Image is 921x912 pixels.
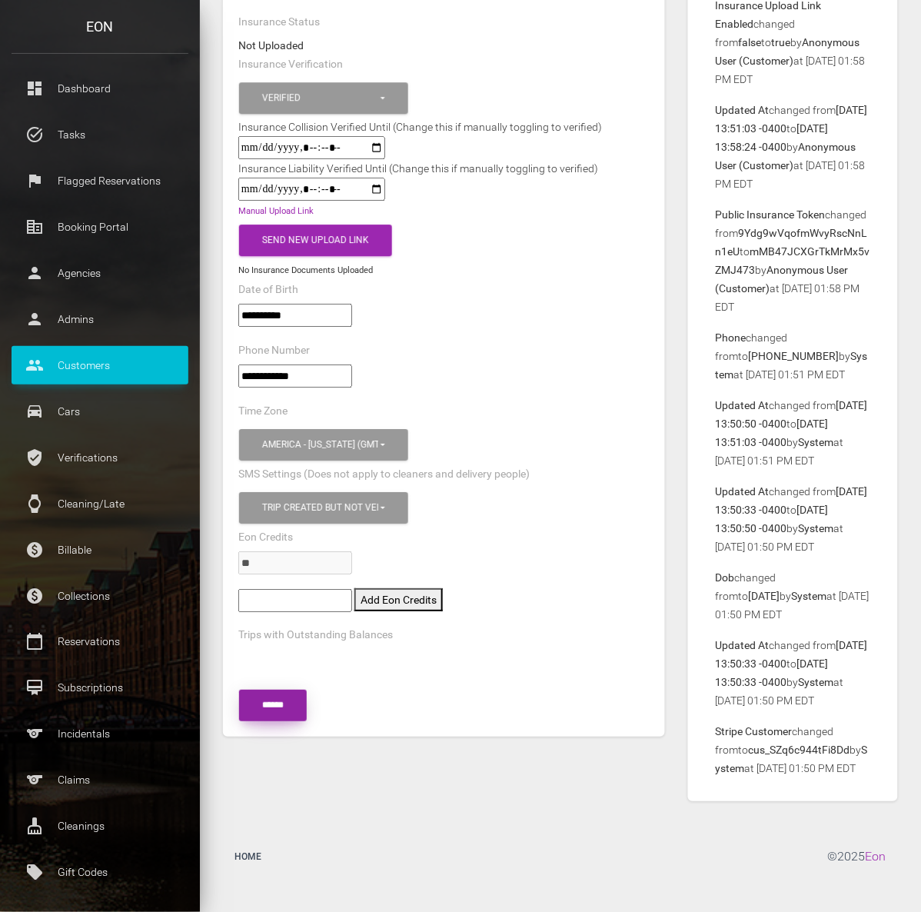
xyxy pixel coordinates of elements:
p: Reservations [23,631,177,654]
p: changed from to by at [DATE] 01:58 PM EDT [715,101,871,193]
p: Gift Codes [23,861,177,884]
div: Insurance Liability Verified Until (Change this if manually toggling to verified) [227,159,610,178]
b: Updated At [715,399,769,411]
b: Updated At [715,104,769,116]
a: verified_user Verifications [12,438,188,477]
p: Subscriptions [23,677,177,700]
label: SMS Settings (Does not apply to cleaners and delivery people) [238,467,530,482]
a: watch Cleaning/Late [12,484,188,523]
p: changed from to by at [DATE] 01:50 PM EDT [715,482,871,556]
p: changed from to by at [DATE] 01:51 PM EDT [715,396,871,470]
a: Home [223,836,273,877]
a: paid Billable [12,531,188,569]
b: System [798,436,833,448]
p: changed from to by at [DATE] 01:50 PM EDT [715,722,871,777]
b: Updated At [715,485,769,498]
p: changed from to by at [DATE] 01:50 PM EDT [715,636,871,710]
a: Manual Upload Link [238,206,314,216]
p: Booking Portal [23,215,177,238]
button: Add Eon Credits [354,588,443,611]
label: Date of Birth [238,282,298,298]
p: Dashboard [23,77,177,100]
p: Claims [23,769,177,792]
p: Cleaning/Late [23,492,177,515]
b: 9Ydg9wVqofmWvyRscNnLn1eU [715,227,867,258]
p: Agencies [23,261,177,285]
p: changed from to by at [DATE] 01:51 PM EDT [715,328,871,384]
a: drive_eta Cars [12,392,188,431]
p: Tasks [23,123,177,146]
p: Admins [23,308,177,331]
b: Phone [715,331,746,344]
p: Flagged Reservations [23,169,177,192]
b: System [798,676,833,688]
a: corporate_fare Booking Portal [12,208,188,246]
b: Updated At [715,639,769,651]
b: [DATE] [748,590,780,602]
b: Dob [715,571,734,584]
a: person Agencies [12,254,188,292]
p: changed from to by at [DATE] 01:50 PM EDT [715,568,871,624]
b: [PHONE_NUMBER] [748,350,839,362]
p: Collections [23,584,177,607]
a: cleaning_services Cleanings [12,807,188,846]
b: cus_SZq6c944tFi8Dd [748,744,850,756]
label: Insurance Verification [238,57,343,72]
div: Trip created but not verified , Customer is verified and trip is set to go [262,501,378,514]
p: Verifications [23,446,177,469]
div: Insurance Collision Verified Until (Change this if manually toggling to verified) [227,118,613,136]
b: true [771,36,790,48]
a: paid Collections [12,577,188,615]
button: Verified [239,82,408,114]
button: America - New York (GMT -05:00) [239,429,408,461]
b: mMB47JCXGrTkMrMx5vZMJ473 [715,245,869,276]
b: System [798,522,833,534]
a: task_alt Tasks [12,115,188,154]
label: Phone Number [238,343,310,358]
a: sports Incidentals [12,715,188,754]
label: Insurance Status [238,15,320,30]
a: calendar_today Reservations [12,623,188,661]
a: person Admins [12,300,188,338]
small: No Insurance Documents Uploaded [238,265,373,275]
p: Incidentals [23,723,177,746]
strong: Not Uploaded [238,39,304,52]
b: System [791,590,826,602]
p: Customers [23,354,177,377]
b: Public Insurance Token [715,208,825,221]
a: sports Claims [12,761,188,800]
label: Eon Credits [238,530,293,545]
p: changed from to by at [DATE] 01:58 PM EDT [715,205,871,316]
div: Verified [262,92,378,105]
b: Stripe Customer [715,725,792,737]
div: © 2025 [828,836,898,877]
a: Eon [866,849,886,864]
button: Send New Upload Link [239,225,392,256]
a: people Customers [12,346,188,384]
div: America - [US_STATE] (GMT -05:00) [262,438,378,451]
label: Trips with Outstanding Balances [238,627,393,643]
a: dashboard Dashboard [12,69,188,108]
p: Cleanings [23,815,177,838]
b: Anonymous User (Customer) [715,264,848,295]
a: card_membership Subscriptions [12,669,188,707]
a: local_offer Gift Codes [12,854,188,892]
p: Cars [23,400,177,423]
b: false [738,36,761,48]
p: Billable [23,538,177,561]
a: flag Flagged Reservations [12,161,188,200]
button: Trip created but not verified, Customer is verified and trip is set to go [239,492,408,524]
label: Time Zone [238,404,288,419]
